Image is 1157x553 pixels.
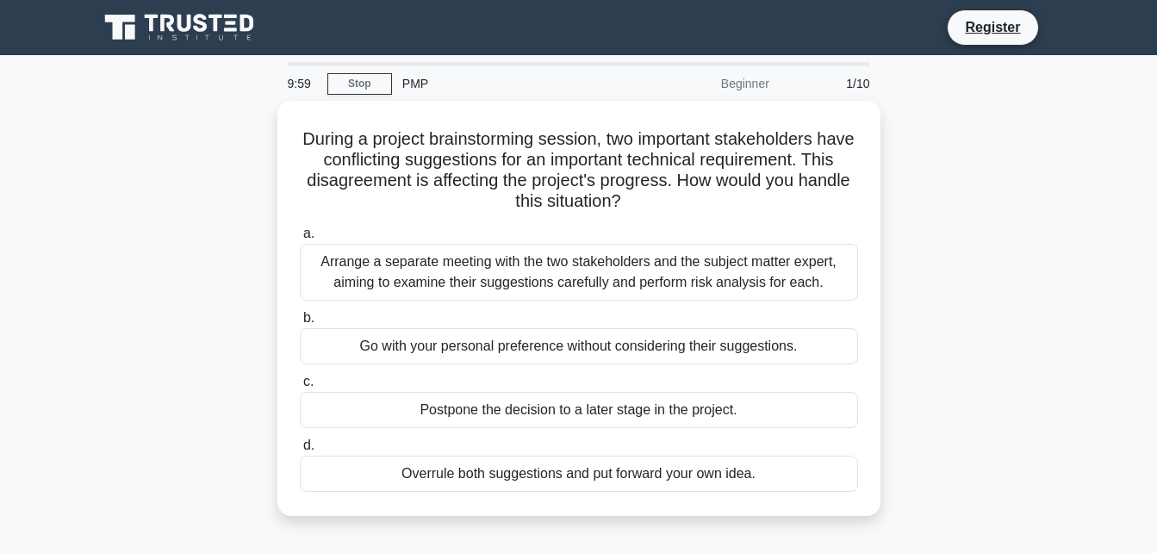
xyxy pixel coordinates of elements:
a: Register [955,16,1030,38]
div: Overrule both suggestions and put forward your own idea. [300,456,858,492]
span: c. [303,374,314,388]
span: d. [303,438,314,452]
h5: During a project brainstorming session, two important stakeholders have conflicting suggestions f... [298,128,860,213]
div: 9:59 [277,66,327,101]
div: Beginner [629,66,780,101]
div: Arrange a separate meeting with the two stakeholders and the subject matter expert, aiming to exa... [300,244,858,301]
div: Go with your personal preference without considering their suggestions. [300,328,858,364]
div: 1/10 [780,66,880,101]
span: a. [303,226,314,240]
div: PMP [392,66,629,101]
span: b. [303,310,314,325]
a: Stop [327,73,392,95]
div: Postpone the decision to a later stage in the project. [300,392,858,428]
